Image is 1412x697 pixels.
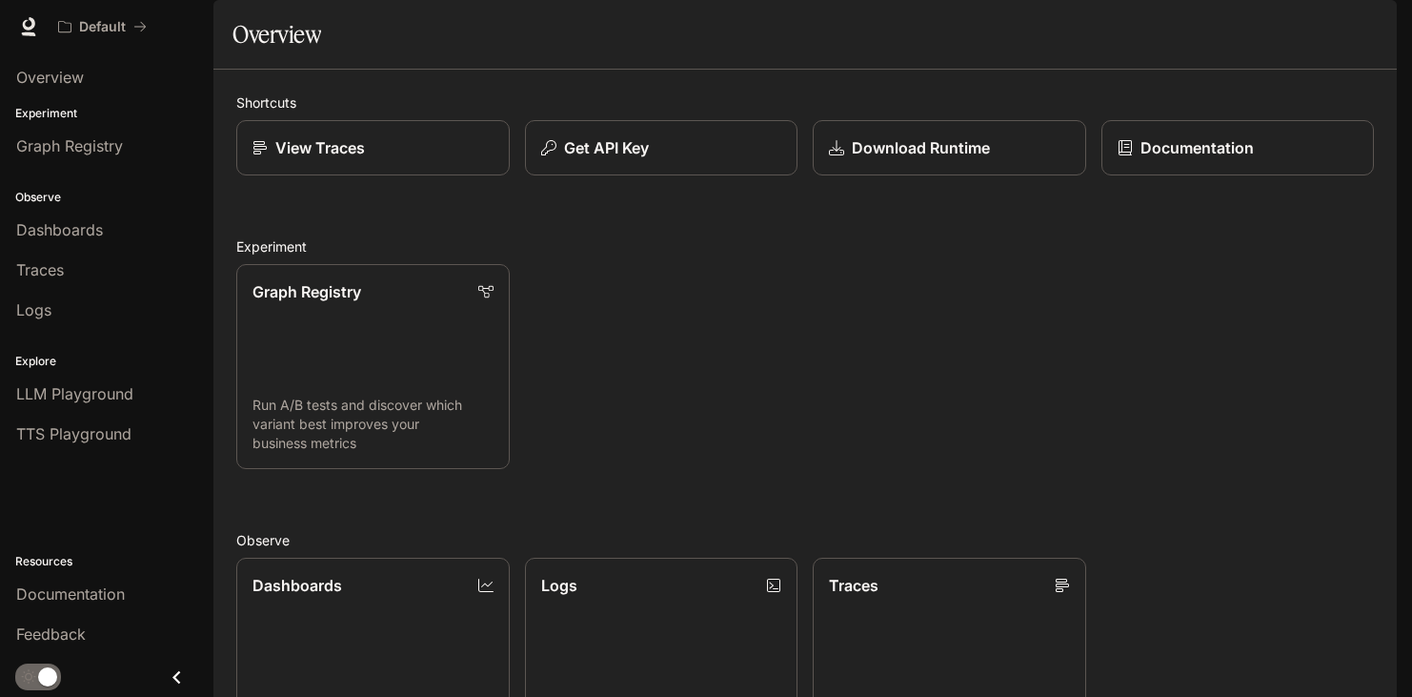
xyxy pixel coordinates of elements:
button: All workspaces [50,8,155,46]
h1: Overview [232,15,321,53]
h2: Shortcuts [236,92,1374,113]
button: Get API Key [525,120,798,175]
p: Traces [829,574,878,597]
a: View Traces [236,120,510,175]
a: Download Runtime [813,120,1086,175]
h2: Experiment [236,236,1374,256]
h2: Observe [236,530,1374,550]
p: Download Runtime [852,136,990,159]
p: View Traces [275,136,365,159]
p: Get API Key [564,136,649,159]
p: Logs [541,574,577,597]
p: Documentation [1140,136,1254,159]
p: Dashboards [252,574,342,597]
p: Default [79,19,126,35]
a: Graph RegistryRun A/B tests and discover which variant best improves your business metrics [236,264,510,469]
p: Graph Registry [252,280,361,303]
a: Documentation [1101,120,1375,175]
p: Run A/B tests and discover which variant best improves your business metrics [252,396,494,453]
